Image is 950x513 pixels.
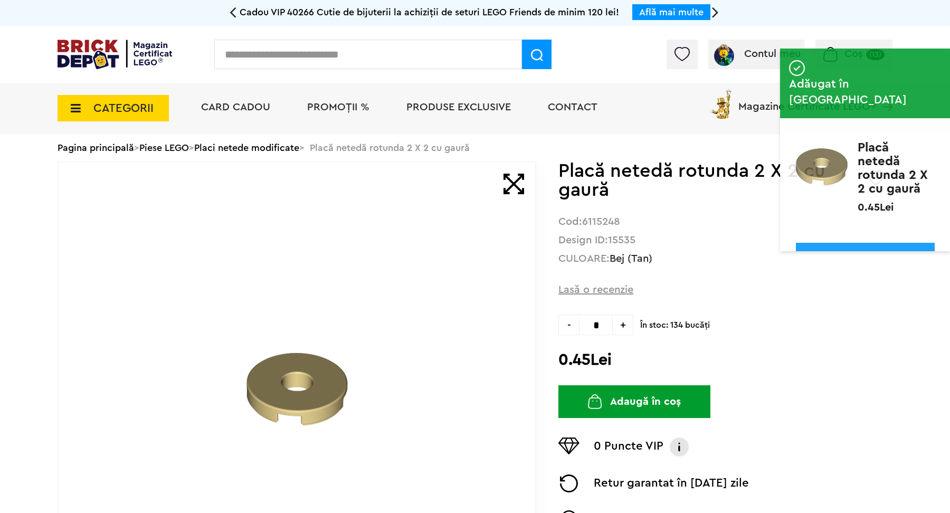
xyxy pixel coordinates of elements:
[594,438,663,457] p: 0 Puncte VIP
[780,131,790,141] img: addedtocart
[796,141,848,193] img: Placă netedă rotunda 2 X 2 cu gaură
[669,438,690,457] img: Info VIP
[307,102,369,112] a: PROMOȚII %
[558,161,858,199] h1: Placă netedă rotunda 2 X 2 cu gaură
[712,49,801,59] a: Contul meu
[201,102,270,112] a: Card Cadou
[594,474,749,492] p: Retur garantat în [DATE] zile
[858,201,894,211] p: 0.45Lei
[738,88,876,112] span: Magazine Certificate LEGO®
[548,102,597,112] a: Contact
[558,217,892,227] div: Cod:
[558,474,579,492] img: Returnare
[558,315,579,335] span: -
[93,102,154,114] span: CATEGORII
[558,438,579,454] img: Puncte VIP
[640,315,892,330] span: În stoc: 134 bucăţi
[582,216,620,227] strong: 6115248
[608,235,635,245] strong: 15535
[613,315,633,335] span: +
[58,143,134,153] a: Pagina principală
[406,102,511,112] a: Produse exclusive
[194,143,299,153] a: Placi netede modificate
[246,338,348,440] img: Placă netedă rotunda 2 X 2 cu gaură
[139,143,189,153] a: Piese LEGO
[796,243,935,280] a: Către coșul tău
[558,282,633,297] span: Lasă o recenzie
[558,235,892,245] div: Design ID:
[789,60,805,76] img: addedtocart
[858,141,935,196] p: Placă netedă rotunda 2 X 2 cu gaură
[58,134,892,161] div: > > > Placă netedă rotunda 2 X 2 cu gaură
[558,254,892,264] div: CULOARE:
[610,253,652,264] a: Bej (Tan)
[558,385,710,418] button: Adaugă în coș
[240,7,619,17] span: Cadou VIP 40266 Cutie de bijuterii la achiziții de seturi LEGO Friends de minim 120 lei!
[639,7,704,17] a: Află mai multe
[558,350,892,369] h2: 0.45Lei
[744,49,801,59] span: Contul meu
[789,76,941,108] span: Adăugat în [GEOGRAPHIC_DATA]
